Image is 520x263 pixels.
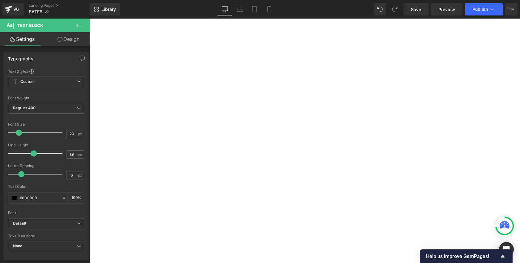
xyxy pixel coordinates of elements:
span: px [78,173,83,177]
span: Text Block [17,23,43,28]
b: None [13,244,23,248]
span: BATFB [29,9,42,14]
div: Text Styles [8,69,84,74]
a: Mobile [262,3,277,15]
a: New Library [90,3,120,15]
i: Default [13,221,26,226]
a: Landing Pages [29,3,90,8]
span: Publish [472,7,488,12]
div: v6 [12,5,20,13]
a: Design [46,32,91,46]
div: Line Height [8,143,84,147]
span: px [78,132,83,136]
span: Save [411,6,421,13]
button: Undo [374,3,386,15]
b: Custom [20,79,35,84]
a: Tablet [247,3,262,15]
span: Preview [438,6,455,13]
span: em [78,153,83,157]
div: Text Transform [8,234,84,238]
a: Desktop [217,3,232,15]
a: Laptop [232,3,247,15]
button: Show survey - Help us improve GemPages! [426,252,506,260]
div: Open Intercom Messenger [499,242,514,257]
input: Color [19,194,59,201]
button: Publish [465,3,503,15]
b: Regular 400 [13,106,36,110]
a: v6 [2,3,24,15]
button: More [505,3,518,15]
div: Text Color [8,184,84,189]
span: Library [101,6,116,12]
div: Font Size [8,122,84,127]
div: Letter Spacing [8,164,84,168]
div: Font Weight [8,96,84,100]
div: Typography [8,53,33,61]
div: Font [8,211,84,215]
a: Preview [431,3,462,15]
div: % [69,192,84,203]
span: Help us improve GemPages! [426,253,499,259]
button: Redo [389,3,401,15]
